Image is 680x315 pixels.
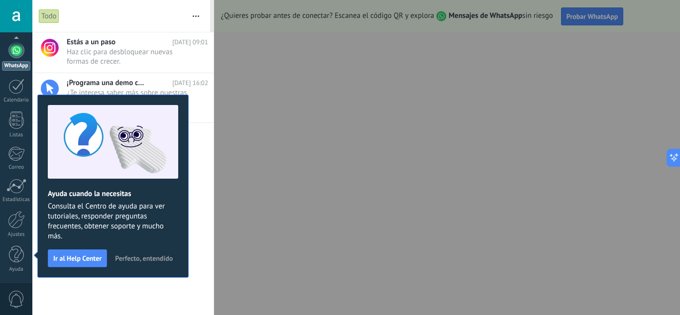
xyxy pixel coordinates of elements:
[2,61,30,71] div: WhatsApp
[115,255,173,262] span: Perfecto, entendido
[2,231,31,238] div: Ajustes
[67,37,115,47] span: Estás a un paso
[67,47,189,66] span: Haz clic para desbloquear nuevas formas de crecer.
[2,132,31,138] div: Listas
[48,202,178,241] span: Consulta el Centro de ayuda para ver tutoriales, responder preguntas frecuentes, obtener soporte ...
[48,249,107,267] button: Ir al Help Center
[2,97,31,104] div: Calendario
[111,251,177,266] button: Perfecto, entendido
[172,37,208,47] span: [DATE] 09:01
[48,189,178,199] h2: Ayuda cuando la necesitas
[53,255,102,262] span: Ir al Help Center
[67,88,189,116] span: ¿Te interesa saber más sobre nuestras funciones? Programa una demo hoy mismo!
[67,78,146,88] span: ¡Programa una demo con un experto!
[2,197,31,203] div: Estadísticas
[32,73,214,122] a: ¡Programa una demo con un experto! [DATE] 16:02 ¿Te interesa saber más sobre nuestras funciones? ...
[32,32,214,73] a: Estás a un paso [DATE] 09:01 Haz clic para desbloquear nuevas formas de crecer.
[2,164,31,171] div: Correo
[172,78,208,88] span: [DATE] 16:02
[39,9,59,23] div: Todo
[2,266,31,273] div: Ayuda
